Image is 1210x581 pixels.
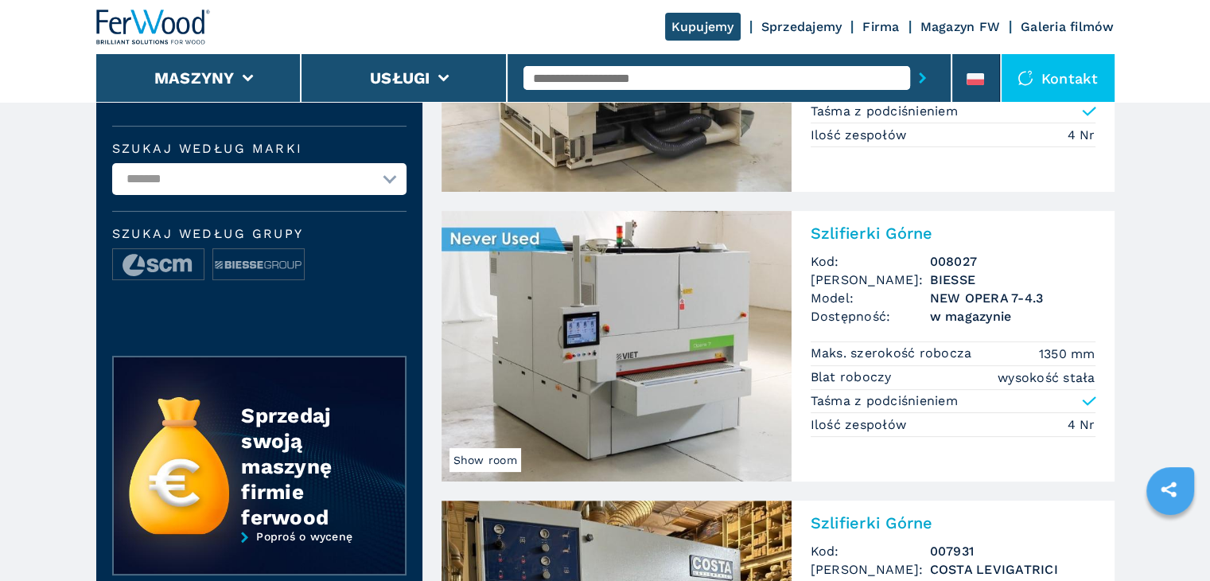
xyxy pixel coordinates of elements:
span: Szukaj według grupy [112,228,407,240]
div: Kontakt [1002,54,1115,102]
p: Taśma z podciśnieniem [811,103,958,120]
em: 4 Nr [1068,415,1095,434]
a: Sprzedajemy [761,19,842,34]
a: Kupujemy [665,13,741,41]
img: image [113,249,204,281]
h3: COSTA LEVIGATRICI [930,560,1095,579]
span: Dostępność: [811,307,930,326]
h3: BIESSE [930,271,1095,289]
h2: Szlifierki Górne [811,513,1095,532]
button: Usługi [370,68,430,88]
label: Szukaj według marki [112,142,407,155]
a: Magazyn FW [920,19,1001,34]
img: Kontakt [1017,70,1033,86]
h2: Szlifierki Górne [811,224,1095,243]
a: Szlifierki Górne BIESSE NEW OPERA 7-4.3Show roomSzlifierki GórneKod:008027[PERSON_NAME]:BIESSEMod... [442,211,1115,482]
button: Maszyny [154,68,235,88]
p: Ilość zespołów [811,127,911,144]
span: Model: [811,289,930,307]
span: w magazynie [930,307,1095,326]
button: submit-button [910,60,935,96]
p: Ilość zespołów [811,416,911,434]
em: 4 Nr [1068,126,1095,144]
h3: 008027 [930,252,1095,271]
img: image [213,249,304,281]
span: Kod: [811,252,930,271]
span: [PERSON_NAME]: [811,560,930,579]
iframe: Chat [1142,509,1198,569]
span: Kod: [811,542,930,560]
h3: 007931 [930,542,1095,560]
p: Blat roboczy [811,368,896,386]
h3: NEW OPERA 7-4.3 [930,289,1095,307]
em: wysokość stała [998,368,1095,387]
img: Ferwood [96,10,211,45]
div: Sprzedaj swoją maszynę firmie ferwood [241,403,373,530]
em: 1350 mm [1039,345,1095,363]
a: Firma [862,19,899,34]
p: Taśma z podciśnieniem [811,392,958,410]
p: Maks. szerokość robocza [811,345,976,362]
span: [PERSON_NAME]: [811,271,930,289]
span: Show room [449,448,521,472]
a: Galeria filmów [1021,19,1115,34]
img: Szlifierki Górne BIESSE NEW OPERA 7-4.3 [442,211,792,482]
a: sharethis [1149,470,1189,509]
